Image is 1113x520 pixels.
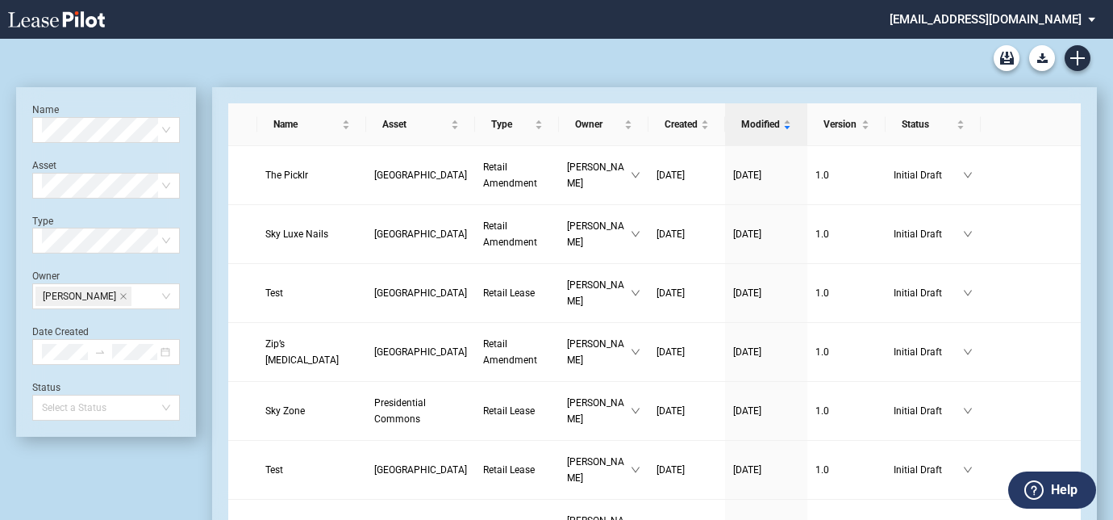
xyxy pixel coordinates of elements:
span: [PERSON_NAME] [567,454,631,486]
span: [PERSON_NAME] [567,277,631,309]
label: Status [32,382,60,393]
a: 1.0 [815,285,877,301]
span: 1 . 0 [815,170,829,181]
a: [DATE] [733,167,799,183]
label: Owner [32,270,60,282]
span: [DATE] [733,464,761,476]
button: Help [1008,472,1096,509]
span: Retail Lease [483,405,535,417]
span: Test [265,464,283,476]
span: 1 . 0 [815,229,829,240]
a: [DATE] [733,285,799,301]
span: to [94,346,106,358]
span: down [963,347,973,357]
span: 1 . 0 [815,287,829,299]
span: Pompano Citi Centre [374,287,467,299]
th: Version [807,103,886,146]
span: Pompano Citi Centre [374,229,467,240]
a: [DATE] [657,285,717,301]
a: Retail Amendment [483,159,551,191]
span: Zip’s Dry Cleaning [265,338,339,366]
span: Presidential Commons [374,397,426,425]
a: [GEOGRAPHIC_DATA] [374,462,467,478]
a: [GEOGRAPHIC_DATA] [374,285,467,301]
a: 1.0 [815,344,877,360]
a: [DATE] [657,167,717,183]
span: Test [265,287,283,299]
span: Westgate Shopping Center [374,346,467,358]
span: Status [902,116,953,132]
a: Presidential Commons [374,395,467,427]
span: [DATE] [657,229,685,240]
a: Zip’s [MEDICAL_DATA] [265,336,358,368]
label: Help [1051,480,1078,501]
a: 1.0 [815,403,877,419]
span: [DATE] [657,405,685,417]
span: 1 . 0 [815,346,829,358]
span: [DATE] [657,346,685,358]
span: Retail Lease [483,464,535,476]
a: Retail Lease [483,462,551,478]
span: [DATE] [733,229,761,240]
span: Braemar Village Center [374,464,467,476]
span: down [631,465,640,475]
span: [DATE] [733,405,761,417]
a: Test [265,285,358,301]
a: [DATE] [657,462,717,478]
a: 1.0 [815,462,877,478]
span: down [963,465,973,475]
span: down [631,406,640,416]
a: [DATE] [733,226,799,242]
a: [DATE] [733,462,799,478]
a: Sky Luxe Nails [265,226,358,242]
button: Download Blank Form [1029,45,1055,71]
a: 1.0 [815,167,877,183]
a: 1.0 [815,226,877,242]
span: Sky Zone [265,405,305,417]
span: [DATE] [657,170,685,181]
span: Retail Amendment [483,220,537,248]
span: [PERSON_NAME] [43,287,116,305]
span: Retail Amendment [483,338,537,366]
span: down [963,288,973,298]
span: down [963,406,973,416]
span: down [631,229,640,239]
span: Initial Draft [894,167,963,183]
th: Name [257,103,366,146]
a: [DATE] [657,226,717,242]
a: Create new document [1065,45,1090,71]
a: [DATE] [733,344,799,360]
label: Asset [32,160,56,171]
span: [DATE] [657,287,685,299]
span: Type [491,116,531,132]
th: Modified [725,103,807,146]
a: Retail Lease [483,403,551,419]
span: Modified [741,116,780,132]
a: [GEOGRAPHIC_DATA] [374,226,467,242]
span: [PERSON_NAME] [567,159,631,191]
span: Initial Draft [894,344,963,360]
a: [DATE] [733,403,799,419]
a: [GEOGRAPHIC_DATA] [374,344,467,360]
a: Retail Lease [483,285,551,301]
span: down [963,170,973,180]
th: Asset [366,103,475,146]
span: 1 . 0 [815,464,829,476]
span: Huntington Square Plaza [374,170,467,181]
md-menu: Download Blank Form List [1024,45,1060,71]
span: Initial Draft [894,285,963,301]
a: Sky Zone [265,403,358,419]
span: [PERSON_NAME] [567,218,631,250]
span: down [631,170,640,180]
label: Name [32,104,59,115]
label: Type [32,216,53,227]
th: Type [475,103,559,146]
span: Asset [382,116,448,132]
span: Retail Amendment [483,161,537,189]
a: The Picklr [265,167,358,183]
span: [DATE] [733,170,761,181]
a: Archive [994,45,1019,71]
span: close [119,292,127,300]
span: [DATE] [657,464,685,476]
span: [PERSON_NAME] [567,395,631,427]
